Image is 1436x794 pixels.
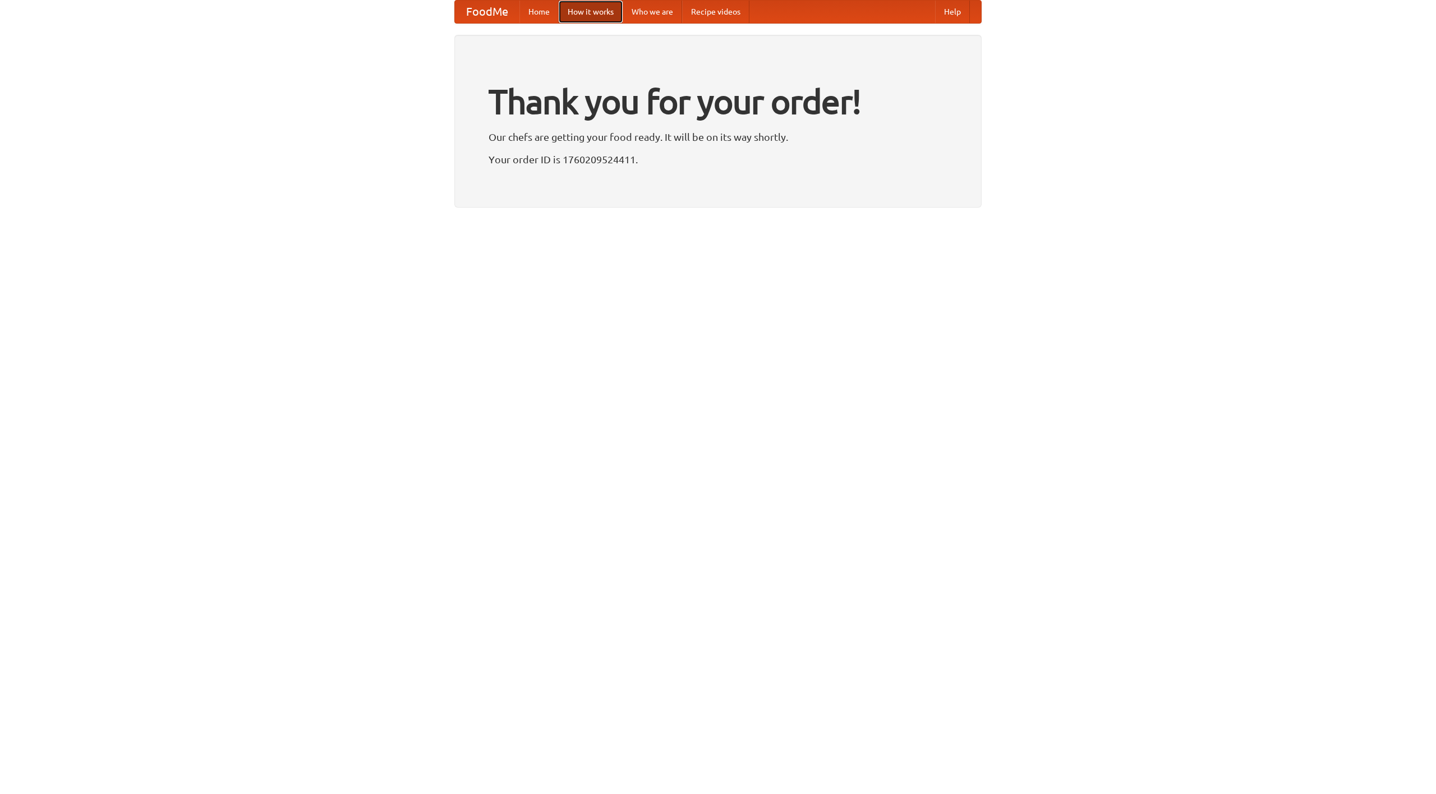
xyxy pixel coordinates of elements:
[682,1,749,23] a: Recipe videos
[623,1,682,23] a: Who we are
[489,75,947,128] h1: Thank you for your order!
[455,1,519,23] a: FoodMe
[935,1,970,23] a: Help
[559,1,623,23] a: How it works
[489,128,947,145] p: Our chefs are getting your food ready. It will be on its way shortly.
[489,151,947,168] p: Your order ID is 1760209524411.
[519,1,559,23] a: Home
